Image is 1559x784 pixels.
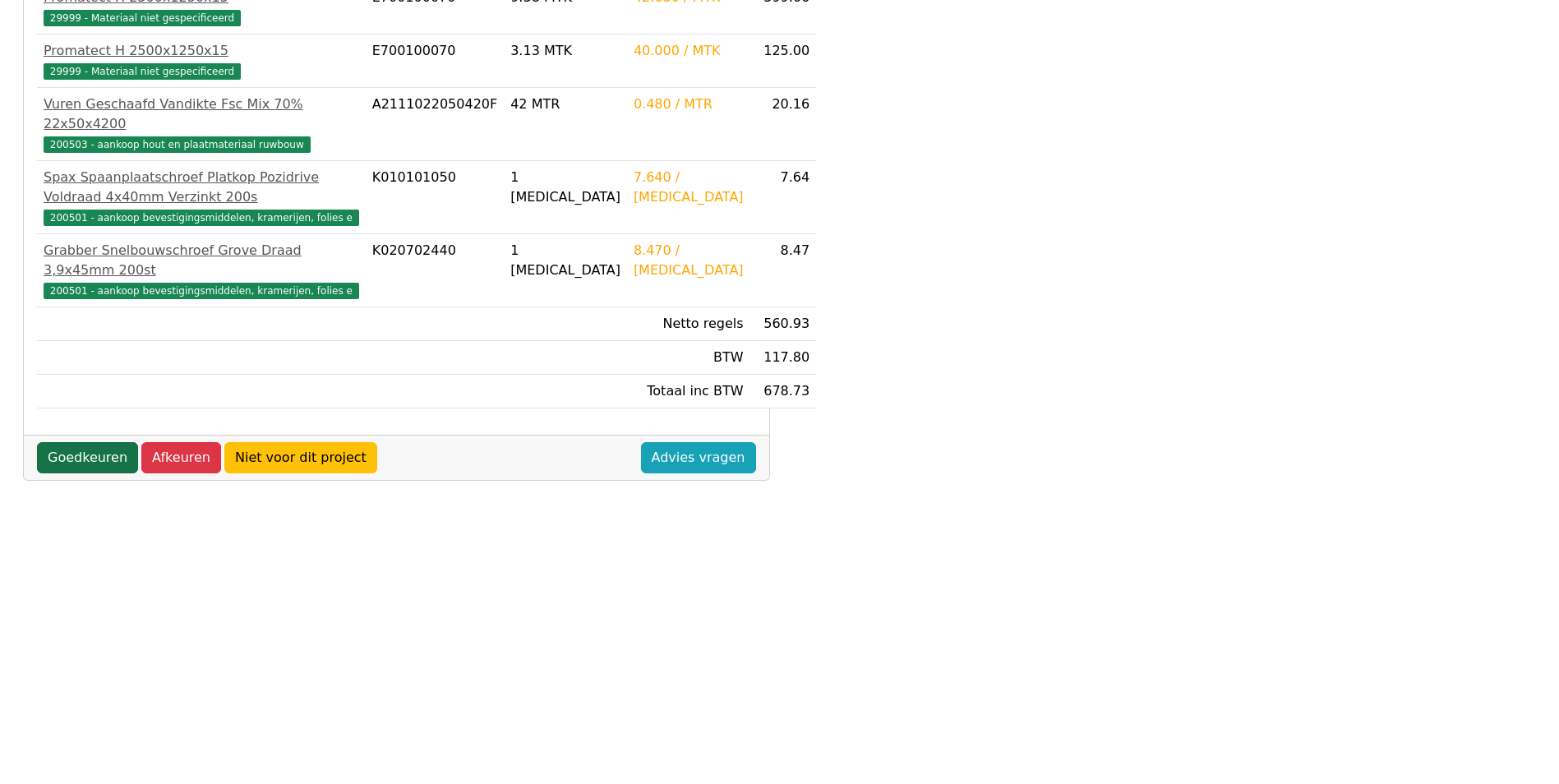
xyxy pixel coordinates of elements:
[750,35,817,88] td: 125.00
[634,41,744,61] div: 40.000 / MTK
[37,442,138,473] a: Goedkeuren
[141,442,221,473] a: Afkeuren
[366,234,504,307] td: K020702440
[750,161,817,234] td: 7.64
[44,168,359,227] a: Spax Spaanplaatschroef Platkop Pozidrive Voldraad 4x40mm Verzinkt 200s200501 - aankoop bevestigin...
[634,241,744,280] div: 8.470 / [MEDICAL_DATA]
[366,88,504,161] td: A2111022050420F
[44,210,359,226] span: 200501 - aankoop bevestigingsmiddelen, kramerijen, folies e
[750,341,817,375] td: 117.80
[627,375,750,408] td: Totaal inc BTW
[627,307,750,341] td: Netto regels
[366,161,504,234] td: K010101050
[750,307,817,341] td: 560.93
[627,341,750,375] td: BTW
[634,168,744,207] div: 7.640 / [MEDICAL_DATA]
[366,35,504,88] td: E700100070
[44,10,241,26] span: 29999 - Materiaal niet gespecificeerd
[44,95,359,154] a: Vuren Geschaafd Vandikte Fsc Mix 70% 22x50x4200200503 - aankoop hout en plaatmateriaal ruwbouw
[44,41,359,61] div: Promatect H 2500x1250x15
[510,95,620,114] div: 42 MTR
[44,63,241,80] span: 29999 - Materiaal niet gespecificeerd
[44,41,359,81] a: Promatect H 2500x1250x1529999 - Materiaal niet gespecificeerd
[750,375,817,408] td: 678.73
[510,168,620,207] div: 1 [MEDICAL_DATA]
[510,241,620,280] div: 1 [MEDICAL_DATA]
[510,41,620,61] div: 3.13 MTK
[641,442,756,473] a: Advies vragen
[750,88,817,161] td: 20.16
[44,95,359,134] div: Vuren Geschaafd Vandikte Fsc Mix 70% 22x50x4200
[750,234,817,307] td: 8.47
[44,241,359,280] div: Grabber Snelbouwschroef Grove Draad 3,9x45mm 200st
[224,442,377,473] a: Niet voor dit project
[44,136,311,153] span: 200503 - aankoop hout en plaatmateriaal ruwbouw
[634,95,744,114] div: 0.480 / MTR
[44,283,359,299] span: 200501 - aankoop bevestigingsmiddelen, kramerijen, folies e
[44,241,359,300] a: Grabber Snelbouwschroef Grove Draad 3,9x45mm 200st200501 - aankoop bevestigingsmiddelen, kramerij...
[44,168,359,207] div: Spax Spaanplaatschroef Platkop Pozidrive Voldraad 4x40mm Verzinkt 200s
